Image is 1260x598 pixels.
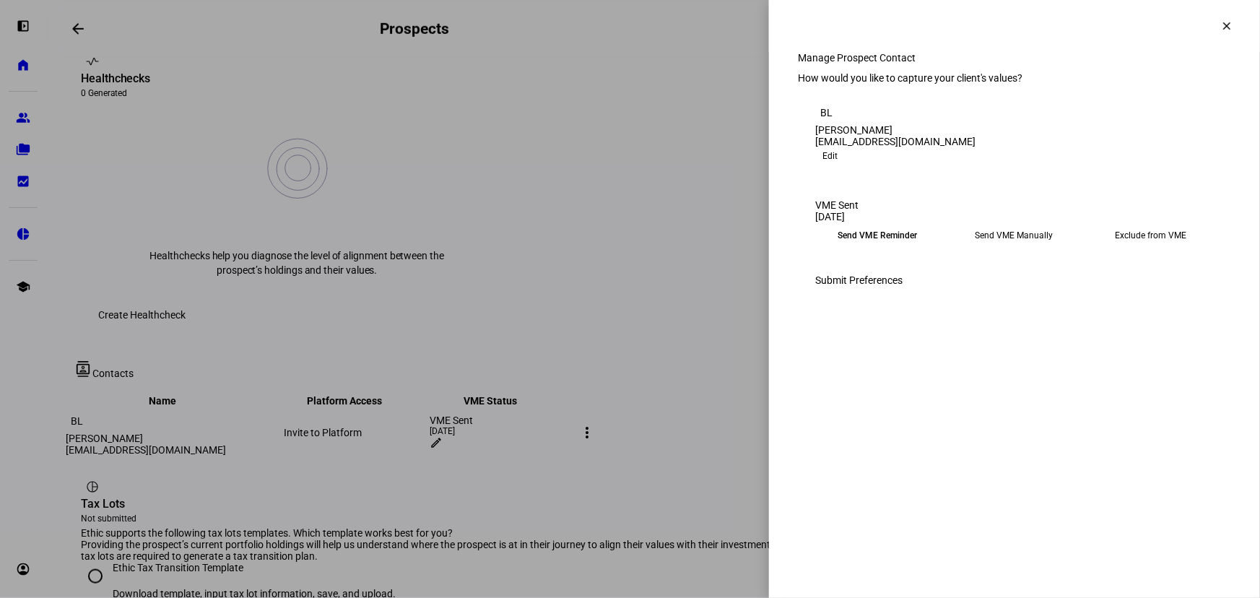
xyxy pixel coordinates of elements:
[815,147,845,165] button: Edit
[798,266,920,295] button: Submit Preferences
[815,101,838,124] div: BL
[798,52,1231,64] div: Manage Prospect Contact
[1220,19,1233,32] mat-icon: clear
[815,124,1214,136] div: [PERSON_NAME]
[815,199,1214,211] div: VME Sent
[815,136,1214,147] div: [EMAIL_ADDRESS][DOMAIN_NAME]
[951,222,1077,248] eth-mega-radio-button: Send VME Manually
[798,72,1231,84] div: How would you like to capture your client's values?
[815,211,1214,222] div: [DATE]
[1088,222,1214,248] eth-mega-radio-button: Exclude from VME
[815,266,903,295] span: Submit Preferences
[815,222,939,248] eth-mega-radio-button: Send VME Reminder
[822,147,838,165] span: Edit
